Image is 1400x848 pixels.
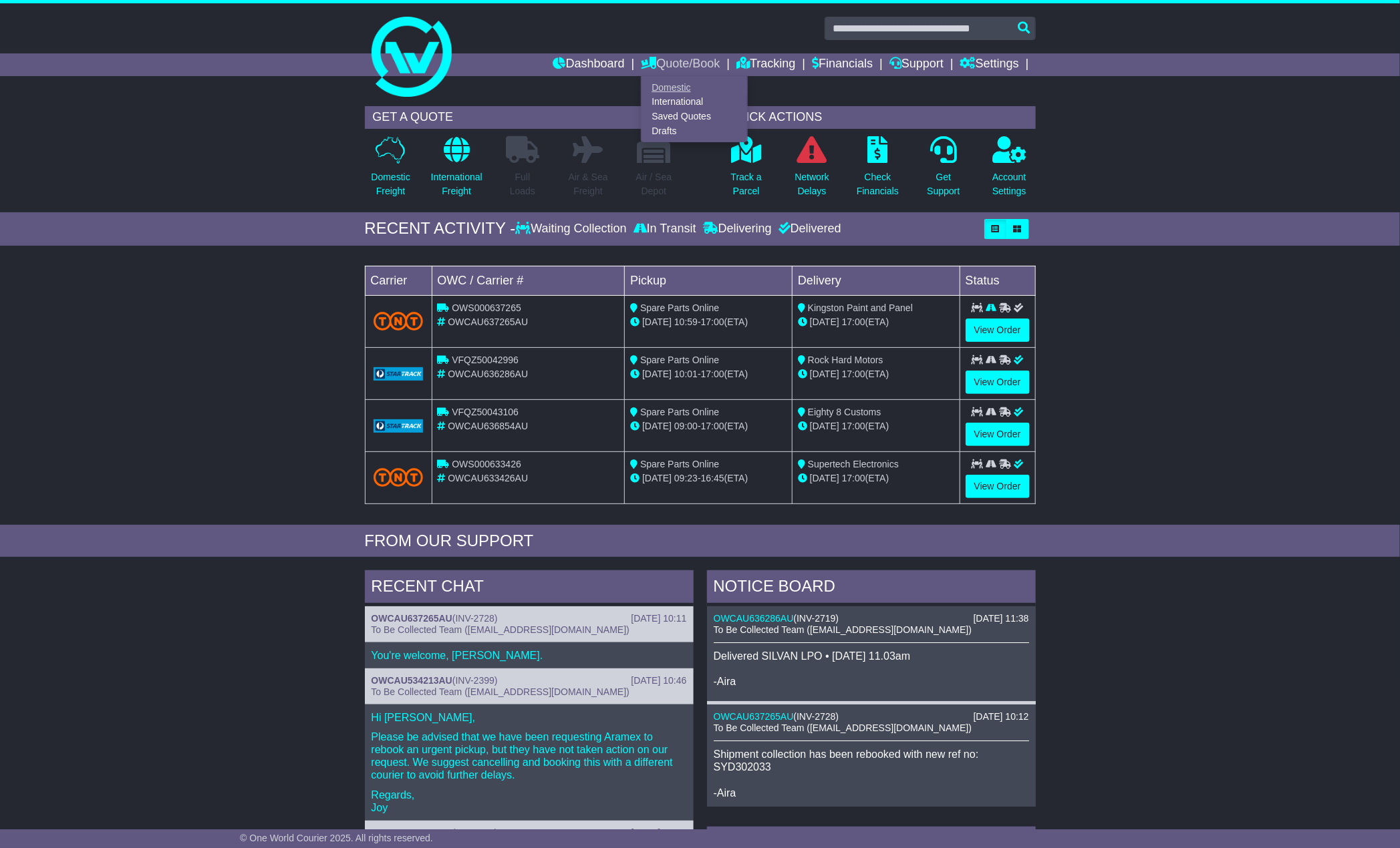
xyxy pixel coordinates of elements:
span: 17:00 [701,421,724,431]
span: VFQZ50043106 [452,407,519,417]
p: Please be advised that we have been requesting Aramex to rebook an urgent pickup, but they have n... [372,730,687,782]
div: [DATE] 10:04 [631,827,686,839]
span: Spare Parts Online [640,459,719,469]
div: FROM OUR SUPPORT [365,532,1036,551]
span: To Be Collected Team ([EMAIL_ADDRESS][DOMAIN_NAME]) [372,624,629,635]
span: Spare Parts Online [640,302,719,313]
span: 10:59 [674,316,698,327]
a: View Order [966,319,1030,342]
a: OWCAU637265AU [372,613,452,624]
span: 17:00 [701,369,724,379]
div: - (ETA) [630,471,787,485]
span: [DATE] [810,473,839,483]
p: Air / Sea Depot [636,170,672,198]
p: Check Financials [857,170,899,198]
div: ( ) [714,711,1029,722]
span: INV-2719 [797,613,835,624]
span: 16:45 [701,473,724,483]
p: Air & Sea Freight [569,170,608,198]
div: QUICK ACTIONS [720,106,1036,129]
p: Delivered SILVAN LPO • [DATE] 11.03am -Aira [714,650,1029,688]
a: Dashboard [553,53,625,76]
p: Full Loads [506,170,539,198]
div: (ETA) [798,315,954,329]
div: ( ) [372,827,687,839]
span: Spare Parts Online [640,407,719,417]
div: [DATE] 10:46 [631,675,686,686]
a: OWCAU534213AU [372,675,452,686]
span: [DATE] [642,369,672,379]
a: GetSupport [926,136,960,206]
p: Track a Parcel [731,170,762,198]
div: [DATE] 11:38 [973,613,1028,624]
span: [DATE] [642,421,672,431]
span: Eighty 8 Customs [808,407,881,417]
div: - (ETA) [630,367,787,381]
img: TNT_Domestic.png [374,468,424,486]
span: To Be Collected Team ([EMAIL_ADDRESS][DOMAIN_NAME]) [714,722,972,733]
a: View Order [966,475,1030,498]
img: GetCarrierServiceLogo [374,419,424,433]
a: AccountSettings [992,136,1027,206]
div: GET A QUOTE [365,106,680,129]
div: ( ) [372,675,687,686]
p: Get Support [927,170,960,198]
span: Spare Parts Online [640,355,719,365]
span: INV-2399 [456,675,495,686]
div: (ETA) [798,419,954,433]
a: Support [889,53,944,76]
a: Quote/Book [641,53,720,76]
span: [DATE] [810,316,839,327]
span: INV-2372 [456,827,495,838]
div: - (ETA) [630,419,787,433]
td: Carrier [365,266,432,295]
span: 17:00 [842,473,865,483]
a: Domestic [642,80,747,95]
span: 17:00 [842,316,865,327]
a: OWCAU636286AU [714,613,794,624]
a: CheckFinancials [856,136,899,206]
span: 09:23 [674,473,698,483]
div: RECENT CHAT [365,570,694,606]
a: View Order [966,423,1030,446]
a: Drafts [642,124,747,138]
p: Domestic Freight [371,170,410,198]
span: [DATE] [810,421,839,431]
a: Saved Quotes [642,110,747,124]
span: [DATE] [642,473,672,483]
span: To Be Collected Team ([EMAIL_ADDRESS][DOMAIN_NAME]) [714,624,972,635]
p: Regards, Joy [372,789,687,814]
span: OWCAU636286AU [448,369,528,379]
p: International Freight [431,170,482,198]
a: Tracking [736,53,795,76]
div: Quote/Book [641,76,748,142]
span: 09:00 [674,421,698,431]
span: 17:00 [842,369,865,379]
p: You're welcome, [PERSON_NAME]. [372,649,687,662]
a: InternationalFreight [430,136,483,206]
div: Delivered [775,222,841,236]
div: RECENT ACTIVITY - [365,219,516,238]
div: (ETA) [798,367,954,381]
a: DomesticFreight [370,136,410,206]
span: © One World Courier 2025. All rights reserved. [240,833,433,843]
p: Shipment collection has been rebooked with new ref no: SYD302033 -Aira [714,748,1029,799]
p: Account Settings [992,170,1026,198]
span: [DATE] [642,316,672,327]
p: Network Delays [795,170,829,198]
a: Settings [960,53,1019,76]
img: GetCarrierServiceLogo [374,367,424,381]
span: 17:00 [701,316,724,327]
img: TNT_Domestic.png [374,312,424,330]
span: OWCAU637265AU [448,316,528,327]
td: Pickup [625,266,793,295]
a: OWCAU524559AU [372,827,452,838]
span: OWCAU633426AU [448,473,528,483]
div: (ETA) [798,471,954,485]
div: ( ) [714,613,1029,624]
div: [DATE] 10:11 [631,613,686,624]
span: Kingston Paint and Panel [808,302,913,313]
div: NOTICE BOARD [707,570,1036,606]
span: VFQZ50042996 [452,355,519,365]
span: [DATE] [810,369,839,379]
